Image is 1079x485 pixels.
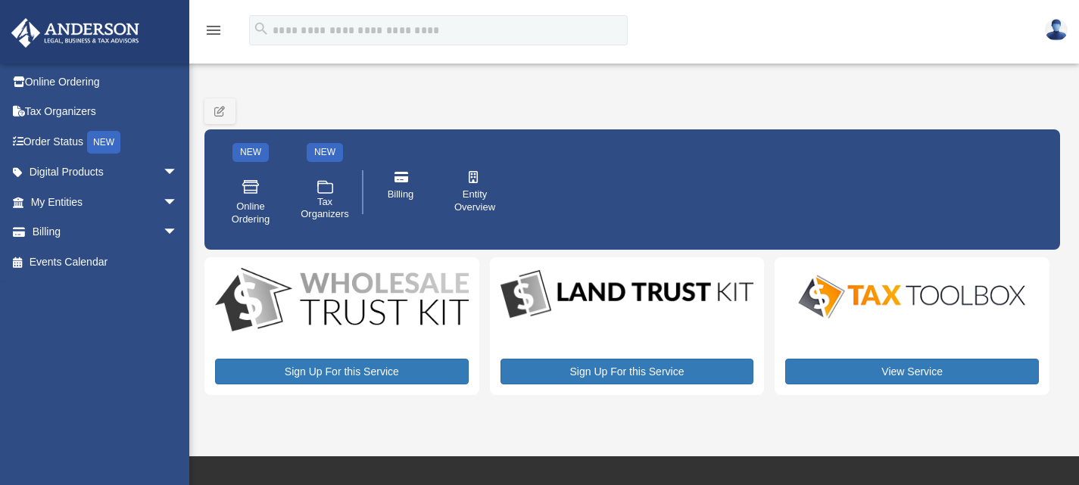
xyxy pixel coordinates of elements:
span: arrow_drop_down [163,217,193,248]
a: Events Calendar [11,247,201,277]
img: WS-Trust-Kit-lgo-1.jpg [215,268,469,334]
i: search [253,20,270,37]
div: NEW [307,143,343,162]
i: menu [204,21,223,39]
a: View Service [785,359,1039,384]
a: Tax Organizers [293,167,357,237]
a: Sign Up For this Service [501,359,754,384]
span: Entity Overview [454,188,496,214]
img: LandTrust_lgo-1.jpg [501,268,754,322]
img: Anderson Advisors Platinum Portal [7,18,144,48]
a: Order StatusNEW [11,126,201,157]
span: arrow_drop_down [163,187,193,218]
a: Billing [369,160,432,224]
div: NEW [87,131,120,154]
span: arrow_drop_down [163,157,193,188]
a: Tax Organizers [11,97,201,127]
a: Online Ordering [11,67,201,97]
a: Billingarrow_drop_down [11,217,201,247]
span: Billing [388,188,414,201]
a: Online Ordering [219,167,282,237]
a: Sign Up For this Service [215,359,469,384]
img: User Pic [1045,19,1068,41]
a: My Entitiesarrow_drop_down [11,187,201,217]
div: NEW [232,143,269,162]
a: menu [204,26,223,39]
span: Tax Organizers [301,196,349,222]
a: Entity Overview [443,160,507,224]
a: Digital Productsarrow_drop_down [11,157,193,188]
span: Online Ordering [229,201,272,226]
